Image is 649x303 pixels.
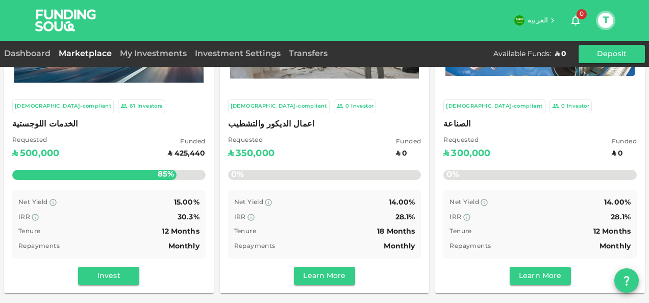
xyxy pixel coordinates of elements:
span: Monthly [168,243,199,250]
div: Investors [137,102,163,111]
button: question [614,268,639,293]
button: 0 [565,10,586,31]
div: [DEMOGRAPHIC_DATA]-compliant [231,102,327,111]
span: 12 Months [593,228,631,235]
a: Transfers [285,50,332,58]
a: Investment Settings [191,50,285,58]
div: Available Funds : [493,49,551,59]
button: Deposit [579,45,645,63]
span: Monthly [600,243,631,250]
span: 18 Months [377,228,415,235]
span: 0 [577,9,587,19]
span: Monthly [384,243,415,250]
div: 0 [561,102,565,111]
a: Dashboard [4,50,55,58]
button: Invest [78,267,139,285]
span: Net Yield [450,199,479,206]
span: 28.1% [611,214,631,221]
button: Learn More [294,267,355,285]
span: 28.1% [395,214,415,221]
span: 15.00% [174,199,199,206]
div: ʢ 0 [555,49,566,59]
div: Investor [567,102,589,111]
img: flag-sa.b9a346574cdc8950dd34b50780441f57.svg [514,15,525,26]
span: Tenure [450,229,471,235]
span: Net Yield [18,199,48,206]
a: My Investments [116,50,191,58]
span: Repayments [18,243,60,249]
span: 14.00% [389,199,415,206]
span: Requested [12,136,59,146]
span: الصناعة [443,117,637,132]
span: Tenure [18,229,40,235]
button: T [598,13,613,28]
span: Repayments [450,243,491,249]
span: Net Yield [234,199,264,206]
span: IRR [234,214,246,220]
span: 12 Months [162,228,199,235]
div: 61 [130,102,135,111]
span: اعمال الديكور والتشطيب [228,117,421,132]
span: Funded [612,137,637,147]
span: Requested [228,136,274,146]
span: العربية [528,17,548,24]
div: [DEMOGRAPHIC_DATA]-compliant [15,102,111,111]
span: 30.3% [178,214,199,221]
button: Learn More [510,267,571,285]
span: Tenure [234,229,256,235]
span: Repayments [234,243,276,249]
span: Requested [443,136,490,146]
div: [DEMOGRAPHIC_DATA]-compliant [446,102,542,111]
a: Marketplace [55,50,116,58]
span: Funded [396,137,421,147]
span: Funded [168,137,205,147]
span: IRR [18,214,30,220]
span: IRR [450,214,461,220]
span: الخدمات اللوجستية [12,117,206,132]
span: 14.00% [604,199,631,206]
div: 0 [345,102,349,111]
div: Investor [351,102,373,111]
